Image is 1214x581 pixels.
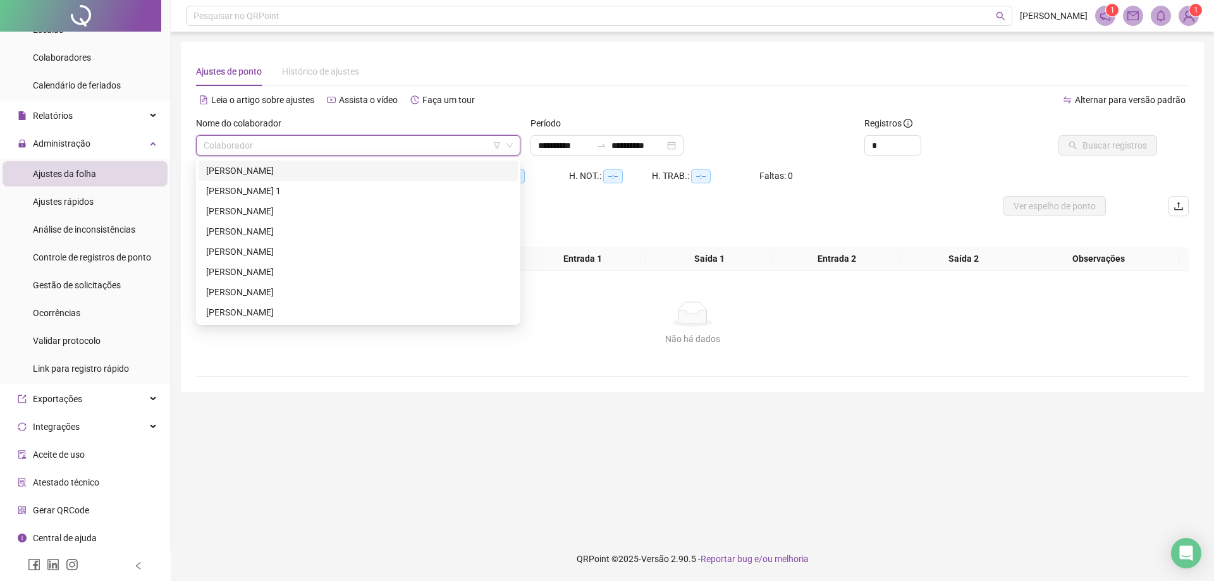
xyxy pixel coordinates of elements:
[206,164,510,178] div: [PERSON_NAME]
[18,506,27,515] span: qrcode
[1110,6,1115,15] span: 1
[339,95,398,105] span: Assista o vídeo
[33,224,135,235] span: Análise de inconsistências
[199,201,518,221] div: ELINALDO ROCHA DOS SANTOS
[18,111,27,120] span: file
[199,181,518,201] div: EDNEY DE JESUS OLIVEIRA 1
[199,161,518,181] div: CLEITON SANTOS PEREIRA
[18,394,27,403] span: export
[33,505,89,515] span: Gerar QRCode
[18,139,27,148] span: lock
[33,308,80,318] span: Ocorrências
[18,450,27,459] span: audit
[996,11,1005,21] span: search
[1063,95,1072,104] span: swap
[199,282,518,302] div: RAIMUNDO JOSE PACHECO
[196,116,290,130] label: Nome do colaborador
[33,138,90,149] span: Administração
[206,285,510,299] div: [PERSON_NAME]
[646,247,773,271] th: Saída 1
[603,169,623,183] span: --:--
[506,142,513,149] span: down
[569,169,652,183] div: H. NOT.:
[519,247,646,271] th: Entrada 1
[134,561,143,570] span: left
[422,95,475,105] span: Faça um tour
[211,95,314,105] span: Leia o artigo sobre ajustes
[1023,252,1174,266] span: Observações
[1075,95,1186,105] span: Alternar para versão padrão
[18,534,27,542] span: info-circle
[282,64,359,78] div: Histórico de ajustes
[33,450,85,460] span: Aceite de uso
[206,305,510,319] div: [PERSON_NAME]
[493,142,501,149] span: filter
[652,169,759,183] div: H. TRAB.:
[33,533,97,543] span: Central de ajuda
[28,558,40,571] span: facebook
[206,204,510,218] div: [PERSON_NAME]
[33,364,129,374] span: Link para registro rápido
[487,169,569,183] div: HE 3:
[33,336,101,346] span: Validar protocolo
[410,95,419,104] span: history
[33,394,82,404] span: Exportações
[18,422,27,431] span: sync
[864,116,912,130] span: Registros
[1179,6,1198,25] img: 81909
[206,245,510,259] div: [PERSON_NAME]
[1020,9,1088,23] span: [PERSON_NAME]
[327,95,336,104] span: youtube
[1171,538,1201,568] div: Open Intercom Messenger
[900,247,1027,271] th: Saída 2
[33,169,96,179] span: Ajustes da folha
[206,224,510,238] div: [PERSON_NAME]
[199,242,518,262] div: JOSE LOPES DA SILVA
[33,477,99,487] span: Atestado técnico
[206,265,510,279] div: [PERSON_NAME]
[171,537,1214,581] footer: QRPoint © 2025 - 2.90.5 -
[1189,4,1202,16] sup: Atualize o seu contato no menu Meus Dados
[1058,135,1157,156] button: Buscar registros
[211,332,1174,346] div: Não há dados
[701,554,809,564] span: Reportar bug e/ou melhoria
[1018,247,1179,271] th: Observações
[596,140,606,150] span: swap-right
[1174,201,1184,211] span: upload
[47,558,59,571] span: linkedin
[66,558,78,571] span: instagram
[773,247,900,271] th: Entrada 2
[33,280,121,290] span: Gestão de solicitações
[206,184,510,198] div: [PERSON_NAME] 1
[33,111,73,121] span: Relatórios
[530,116,569,130] label: Período
[33,252,151,262] span: Controle de registros de ponto
[596,140,606,150] span: to
[904,119,912,128] span: info-circle
[33,422,80,432] span: Integrações
[199,95,208,104] span: file-text
[199,221,518,242] div: JOSE DOS SANTOS
[1003,196,1106,216] button: Ver espelho de ponto
[1127,10,1139,21] span: mail
[1194,6,1198,15] span: 1
[199,302,518,322] div: SANDOVAL BARBOSA DOS SANTOS
[199,262,518,282] div: JUANISE CRUZ MONTEIRO DOS SANTOS
[641,554,669,564] span: Versão
[1106,4,1119,16] sup: 1
[18,478,27,487] span: solution
[33,197,94,207] span: Ajustes rápidos
[691,169,711,183] span: --:--
[196,64,262,78] div: Ajustes de ponto
[1100,10,1111,21] span: notification
[33,52,91,63] span: Colaboradores
[759,171,793,181] span: Faltas: 0
[33,80,121,90] span: Calendário de feriados
[1155,10,1167,21] span: bell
